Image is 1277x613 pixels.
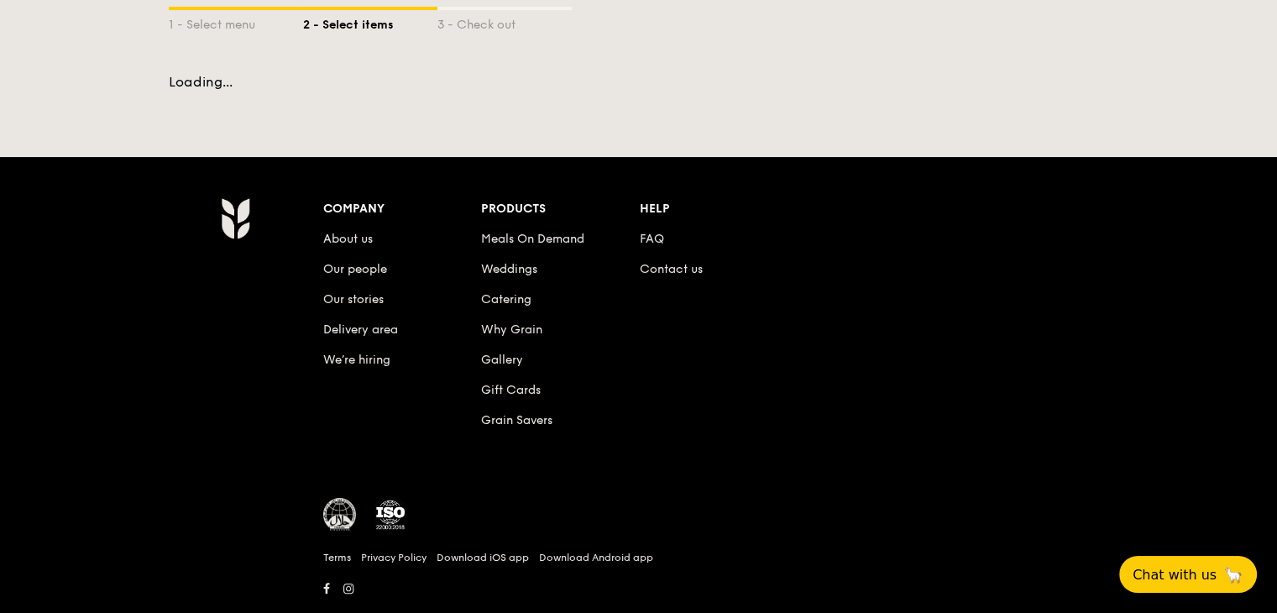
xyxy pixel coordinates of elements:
[640,232,664,246] a: FAQ
[374,498,407,532] img: ISO Certified
[481,353,523,367] a: Gallery
[1119,556,1257,593] button: Chat with us🦙
[323,292,384,306] a: Our stories
[303,10,437,34] div: 2 - Select items
[323,322,398,337] a: Delivery area
[361,551,427,564] a: Privacy Policy
[323,353,390,367] a: We’re hiring
[481,413,552,427] a: Grain Savers
[323,232,373,246] a: About us
[481,232,584,246] a: Meals On Demand
[1223,565,1243,584] span: 🦙
[323,197,482,221] div: Company
[323,551,351,564] a: Terms
[221,197,250,239] img: AYc88T3wAAAABJRU5ErkJggg==
[481,383,541,397] a: Gift Cards
[481,262,537,276] a: Weddings
[539,551,653,564] a: Download Android app
[323,498,357,532] img: MUIS Halal Certified
[169,74,1109,90] div: Loading...
[640,197,798,221] div: Help
[1133,567,1217,583] span: Chat with us
[437,10,572,34] div: 3 - Check out
[481,292,531,306] a: Catering
[323,262,387,276] a: Our people
[169,10,303,34] div: 1 - Select menu
[481,322,542,337] a: Why Grain
[437,551,529,564] a: Download iOS app
[481,197,640,221] div: Products
[640,262,703,276] a: Contact us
